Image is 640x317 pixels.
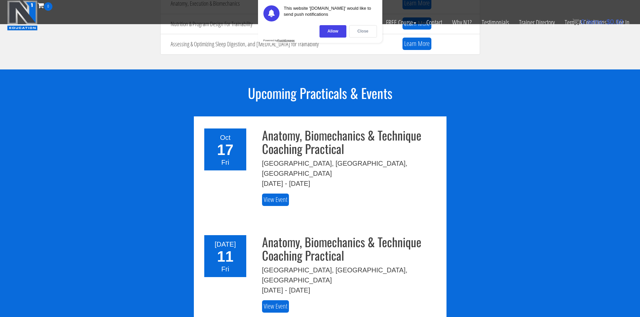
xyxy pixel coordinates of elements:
[208,143,242,157] div: 17
[38,1,52,10] a: 0
[262,178,441,189] div: [DATE] - [DATE]
[477,11,514,34] a: Testimonials
[381,11,421,34] a: FREE Course
[7,0,38,31] img: n1-education
[44,2,52,11] span: 0
[262,235,441,262] h3: Anatomy, Biomechanics & Technique Coaching Practical
[447,11,477,34] a: Why N1?
[262,194,289,206] a: View Event
[402,38,431,50] a: Learn More
[208,157,242,167] div: Fri
[319,25,346,38] div: Allow
[262,285,441,295] div: [DATE] - [DATE]
[560,11,611,34] a: Terms & Conditions
[194,86,446,100] h2: Upcoming Practicals & Events
[263,39,295,42] div: Powered by
[262,265,441,285] div: [GEOGRAPHIC_DATA], [GEOGRAPHIC_DATA], [GEOGRAPHIC_DATA]
[581,18,585,25] span: 0
[421,11,447,34] a: Contact
[208,249,242,264] div: 11
[514,11,560,34] a: Trainer Directory
[349,25,377,38] div: Close
[208,264,242,274] div: Fri
[611,11,635,34] a: Log In
[606,18,623,25] bdi: 0.00
[572,18,623,25] a: 0 items: $0.00
[208,239,242,249] div: [DATE]
[262,158,441,178] div: [GEOGRAPHIC_DATA], [GEOGRAPHIC_DATA], [GEOGRAPHIC_DATA]
[262,300,289,313] a: View Event
[606,18,610,25] span: $
[262,128,441,155] h3: Anatomy, Biomechanics & Technique Coaching Practical
[572,18,579,25] img: icon11.png
[278,39,295,42] strong: PushEngage
[587,18,604,25] span: items:
[208,133,242,143] div: Oct
[171,41,392,48] h4: Assessing & Optimizing Sleep Digestion, and [MEDICAL_DATA] for Trainability
[284,5,377,21] div: This website '[DOMAIN_NAME]' would like to send push notifications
